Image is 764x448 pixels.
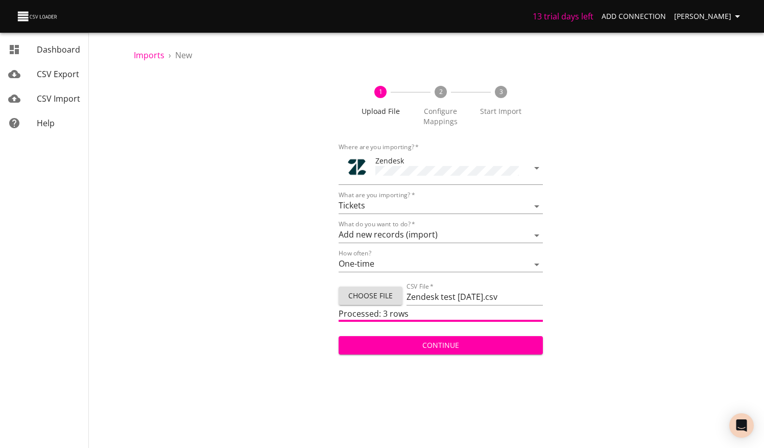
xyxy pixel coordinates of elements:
[134,50,164,61] a: Imports
[339,287,403,305] button: Choose File
[339,144,419,150] label: Where are you importing?
[475,106,527,116] span: Start Import
[729,413,754,438] div: Open Intercom Messenger
[347,157,367,177] img: Zendesk
[379,87,383,96] text: 1
[339,308,409,319] span: Processed: 3 rows
[347,290,395,302] span: Choose File
[375,156,404,166] span: Zendesk
[37,117,55,129] span: Help
[339,151,543,185] div: ToolZendesk
[175,50,192,61] span: New
[37,44,80,55] span: Dashboard
[37,93,80,104] span: CSV Import
[339,336,543,355] button: Continue
[339,192,415,198] label: What are you importing?
[670,7,748,26] button: [PERSON_NAME]
[533,9,593,23] h6: 13 trial days left
[355,106,407,116] span: Upload File
[16,9,59,23] img: CSV Loader
[347,157,367,177] div: Tool
[169,49,171,61] li: ›
[407,283,434,289] label: CSV File
[37,68,79,80] span: CSV Export
[339,250,371,256] label: How often?
[602,10,666,23] span: Add Connection
[598,7,670,26] a: Add Connection
[415,106,467,127] span: Configure Mappings
[499,87,503,96] text: 3
[439,87,442,96] text: 2
[339,221,415,227] label: What do you want to do?
[674,10,744,23] span: [PERSON_NAME]
[347,339,535,352] span: Continue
